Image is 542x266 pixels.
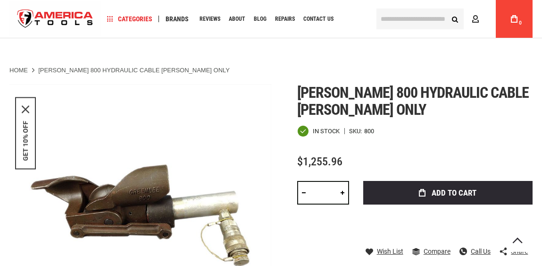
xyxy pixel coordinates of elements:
[409,236,542,266] iframe: LiveChat chat widget
[303,16,334,22] span: Contact Us
[22,105,29,113] button: Close
[166,16,189,22] span: Brands
[9,1,101,37] a: store logo
[377,248,403,255] span: Wish List
[519,20,522,26] span: 0
[250,13,271,26] a: Blog
[200,16,220,22] span: Reviews
[432,189,476,197] span: Add to Cart
[107,16,152,22] span: Categories
[364,128,374,134] div: 800
[22,120,29,161] button: GET 10% OFF
[271,13,299,26] a: Repairs
[229,16,245,22] span: About
[366,247,403,256] a: Wish List
[363,181,533,205] button: Add to Cart
[9,1,101,37] img: America Tools
[254,16,267,22] span: Blog
[313,128,340,134] span: In stock
[9,66,28,75] a: Home
[349,128,364,134] strong: SKU
[275,16,295,22] span: Repairs
[297,125,340,137] div: Availability
[361,207,534,235] iframe: Secure express checkout frame
[297,84,529,119] span: [PERSON_NAME] 800 hydraulic cable [PERSON_NAME] only
[161,13,193,26] a: Brands
[446,10,464,28] button: Search
[195,13,225,26] a: Reviews
[22,105,29,113] svg: close icon
[103,13,157,26] a: Categories
[299,13,338,26] a: Contact Us
[297,155,342,168] span: $1,255.96
[38,67,230,74] strong: [PERSON_NAME] 800 HYDRAULIC CABLE [PERSON_NAME] ONLY
[225,13,250,26] a: About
